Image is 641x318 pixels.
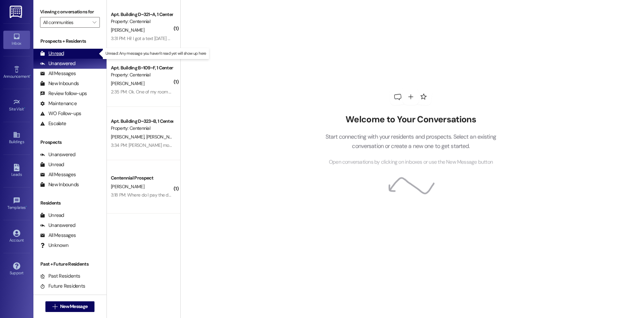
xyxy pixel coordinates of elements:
[40,161,64,168] div: Unread
[111,64,173,71] div: Apt. Building B~109~F, 1 Centennial
[40,50,64,57] div: Unread
[315,114,506,125] h2: Welcome to Your Conversations
[40,90,87,97] div: Review follow-ups
[33,200,106,207] div: Residents
[33,38,106,45] div: Prospects + Residents
[10,6,23,18] img: ResiDesk Logo
[40,151,75,158] div: Unanswered
[30,73,31,78] span: •
[111,71,173,78] div: Property: Centennial
[111,134,146,140] span: [PERSON_NAME]
[111,89,623,95] div: 2:35 PM: Ok. One of my room mates has already moved out, but none of the cleaning check jobs on o...
[329,158,493,166] span: Open conversations by clicking on inboxes or use the New Message button
[111,18,173,25] div: Property: Centennial
[40,120,66,127] div: Escalate
[111,80,144,86] span: [PERSON_NAME]
[105,51,206,56] p: Unread: Any message you haven't read yet will show up here
[146,134,181,140] span: [PERSON_NAME]
[111,27,144,33] span: [PERSON_NAME]
[3,228,30,246] a: Account
[33,139,106,146] div: Prospects
[40,100,77,107] div: Maintenance
[3,195,30,213] a: Templates •
[40,242,68,249] div: Unknown
[40,273,80,280] div: Past Residents
[40,222,75,229] div: Unanswered
[40,212,64,219] div: Unread
[40,171,76,178] div: All Messages
[24,106,25,110] span: •
[60,303,87,310] span: New Message
[40,7,100,17] label: Viewing conversations for
[3,96,30,114] a: Site Visit •
[111,35,625,41] div: 3:31 PM: Hi! I got a text [DATE] about needing to pass my white glove cleaning check to move out....
[111,118,173,125] div: Apt. Building D~323~B, 1 Centennial
[40,70,76,77] div: All Messages
[3,260,30,278] a: Support
[40,283,85,290] div: Future Residents
[40,110,81,117] div: WO Follow-ups
[92,20,96,25] i: 
[111,192,235,198] div: 3:18 PM: Where do I pay the deposit? I can't find the spot to do it
[45,301,95,312] button: New Message
[315,132,506,151] p: Start connecting with your residents and prospects. Select an existing conversation or create a n...
[3,162,30,180] a: Leads
[111,184,144,190] span: [PERSON_NAME]
[111,125,173,132] div: Property: Centennial
[40,60,75,67] div: Unanswered
[111,142,433,148] div: 3:34 PM: [PERSON_NAME] moved out so job 3 will still need to pass the white glove check for this ...
[111,175,173,182] div: Centennial Prospect
[40,181,79,188] div: New Inbounds
[40,80,79,87] div: New Inbounds
[43,17,89,28] input: All communities
[33,261,106,268] div: Past + Future Residents
[52,304,57,309] i: 
[3,129,30,147] a: Buildings
[3,31,30,49] a: Inbox
[26,204,27,209] span: •
[111,11,173,18] div: Apt. Building D~321~A, 1 Centennial
[40,232,76,239] div: All Messages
